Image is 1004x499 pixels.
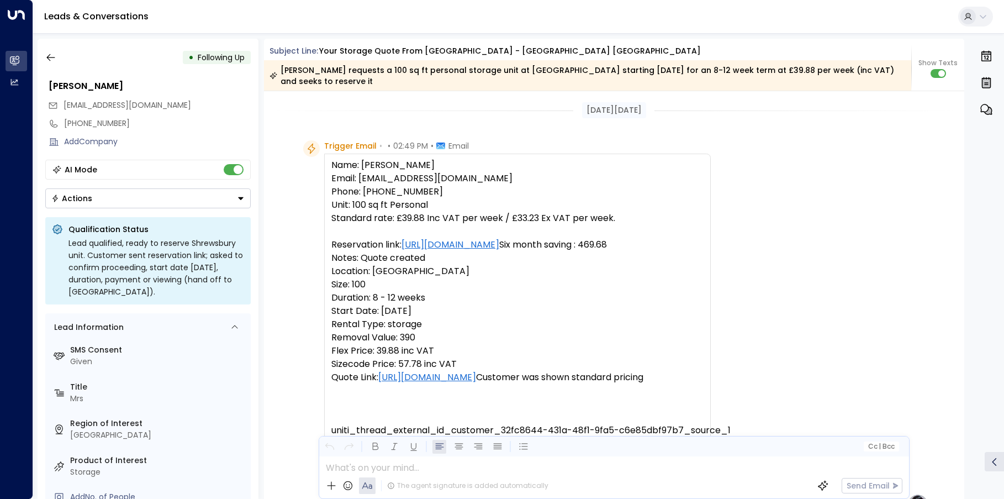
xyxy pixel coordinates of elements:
[401,238,499,251] a: [URL][DOMAIN_NAME]
[70,455,246,466] label: Product of Interest
[270,45,318,56] span: Subject Line:
[342,440,356,454] button: Redo
[879,443,881,450] span: |
[198,52,245,63] span: Following Up
[70,418,246,429] label: Region of Interest
[70,466,246,478] div: Storage
[49,80,251,93] div: [PERSON_NAME]
[379,140,382,151] span: •
[45,188,251,208] button: Actions
[50,322,124,333] div: Lead Information
[64,136,251,148] div: AddCompany
[64,118,251,129] div: [PHONE_NUMBER]
[331,159,704,437] pre: Name: [PERSON_NAME] Email: [EMAIL_ADDRESS][DOMAIN_NAME] Phone: [PHONE_NUMBER] Unit: 100 sq ft Per...
[863,442,899,452] button: Cc|Bcc
[918,58,958,68] span: Show Texts
[270,65,905,87] div: [PERSON_NAME] requests a 100 sq ft personal storage unit at [GEOGRAPHIC_DATA] starting [DATE] for...
[378,371,476,384] a: [URL][DOMAIN_NAME]
[64,99,191,111] span: siobhangrainger6@gmail.com
[68,237,244,298] div: Lead qualified, ready to reserve Shrewsbury unit. Customer sent reservation link; asked to confir...
[44,10,149,23] a: Leads & Conversations
[323,440,336,454] button: Undo
[70,393,246,405] div: Mrs
[45,188,251,208] div: Button group with a nested menu
[388,140,390,151] span: •
[387,481,548,491] div: The agent signature is added automatically
[70,344,246,356] label: SMS Consent
[868,443,894,450] span: Cc Bcc
[324,140,377,151] span: Trigger Email
[188,48,194,67] div: •
[582,102,646,118] div: [DATE][DATE]
[70,356,246,367] div: Given
[448,140,469,151] span: Email
[319,45,701,57] div: Your storage quote from [GEOGRAPHIC_DATA] - [GEOGRAPHIC_DATA] [GEOGRAPHIC_DATA]
[70,429,246,441] div: [GEOGRAPHIC_DATA]
[65,164,97,175] div: AI Mode
[431,140,434,151] span: •
[70,381,246,393] label: Title
[51,193,92,203] div: Actions
[64,99,191,111] span: [EMAIL_ADDRESS][DOMAIN_NAME]
[393,140,428,151] span: 02:49 PM
[68,224,244,235] p: Qualification Status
